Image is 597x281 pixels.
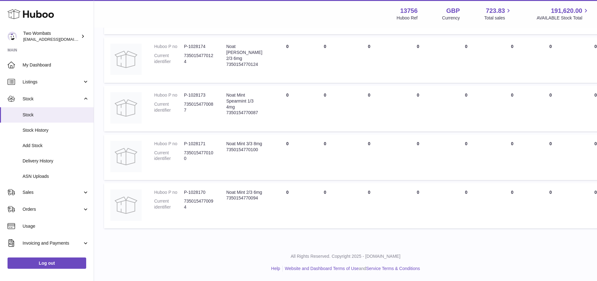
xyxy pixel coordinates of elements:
[484,15,512,21] span: Total sales
[491,183,534,229] td: 0
[154,141,184,147] dt: Huboo P no
[269,86,306,131] td: 0
[110,141,142,172] img: product image
[8,32,17,41] img: cormac@twowombats.com
[23,223,89,229] span: Usage
[486,7,505,15] span: 723.83
[533,86,568,131] td: 0
[465,190,468,195] span: 0
[465,44,468,49] span: 0
[491,37,534,83] td: 0
[395,135,442,180] td: 0
[533,37,568,83] td: 0
[533,135,568,180] td: 0
[23,96,82,102] span: Stock
[184,44,214,50] dd: P-1028174
[465,141,468,146] span: 0
[226,141,262,153] div: Noat Mint 3/3 8mg 7350154770100
[269,183,306,229] td: 0
[99,253,592,259] p: All Rights Reserved. Copyright 2025 - [DOMAIN_NAME]
[184,101,214,113] dd: 7350154770087
[154,44,184,50] dt: Huboo P no
[154,150,184,162] dt: Current identifier
[366,266,420,271] a: Service Terms & Conditions
[23,112,89,118] span: Stock
[23,158,89,164] span: Delivery History
[269,37,306,83] td: 0
[110,92,142,124] img: product image
[184,189,214,195] dd: P-1028170
[397,15,418,21] div: Huboo Ref
[154,198,184,210] dt: Current identifier
[551,7,582,15] span: 191,620.00
[306,86,344,131] td: 0
[306,183,344,229] td: 0
[465,93,468,98] span: 0
[533,183,568,229] td: 0
[537,15,589,21] span: AVAILABLE Stock Total
[184,53,214,65] dd: 7350154770124
[23,173,89,179] span: ASN Uploads
[23,127,89,133] span: Stock History
[226,92,262,116] div: Noat Mint Spearmint 1/3 4mg 7350154770087
[344,86,395,131] td: 0
[344,135,395,180] td: 0
[395,183,442,229] td: 0
[23,206,82,212] span: Orders
[395,86,442,131] td: 0
[395,37,442,83] td: 0
[184,150,214,162] dd: 7350154770100
[184,141,214,147] dd: P-1028171
[110,189,142,221] img: product image
[154,92,184,98] dt: Huboo P no
[23,189,82,195] span: Sales
[491,86,534,131] td: 0
[491,135,534,180] td: 0
[154,189,184,195] dt: Huboo P no
[285,266,359,271] a: Website and Dashboard Terms of Use
[537,7,589,21] a: 191,620.00 AVAILABLE Stock Total
[226,189,262,201] div: Noat Mint 2/3 6mg 7350154770094
[23,143,89,149] span: Add Stock
[442,15,460,21] div: Currency
[184,198,214,210] dd: 7350154770094
[23,240,82,246] span: Invoicing and Payments
[23,30,80,42] div: Two Wombats
[484,7,512,21] a: 723.83 Total sales
[306,135,344,180] td: 0
[271,266,280,271] a: Help
[226,44,262,67] div: Noat [PERSON_NAME] 2/3 6mg 7350154770124
[344,37,395,83] td: 0
[23,79,82,85] span: Listings
[154,101,184,113] dt: Current identifier
[283,266,420,272] li: and
[8,257,86,269] a: Log out
[269,135,306,180] td: 0
[344,183,395,229] td: 0
[23,37,92,42] span: [EMAIL_ADDRESS][DOMAIN_NAME]
[184,92,214,98] dd: P-1028173
[23,62,89,68] span: My Dashboard
[154,53,184,65] dt: Current identifier
[110,44,142,75] img: product image
[446,7,460,15] strong: GBP
[306,37,344,83] td: 0
[400,7,418,15] strong: 13756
